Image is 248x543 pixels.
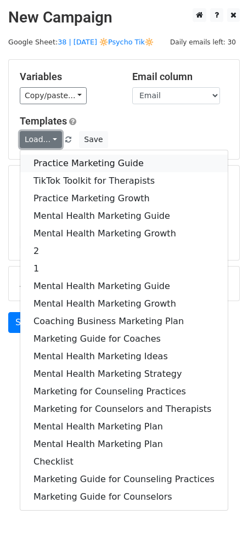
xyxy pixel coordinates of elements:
[20,471,228,488] a: Marketing Guide for Counseling Practices
[8,8,240,27] h2: New Campaign
[20,488,228,506] a: Marketing Guide for Counselors
[20,71,116,83] h5: Variables
[20,190,228,207] a: Practice Marketing Growth
[20,330,228,348] a: Marketing Guide for Coaches
[20,295,228,313] a: Mental Health Marketing Growth
[20,242,228,260] a: 2
[20,278,228,295] a: Mental Health Marketing Guide
[20,453,228,471] a: Checklist
[20,207,228,225] a: Mental Health Marketing Guide
[20,313,228,330] a: Coaching Business Marketing Plan
[20,348,228,365] a: Mental Health Marketing Ideas
[193,490,248,543] iframe: Chat Widget
[79,131,108,148] button: Save
[20,115,67,127] a: Templates
[8,38,154,46] small: Google Sheet:
[20,435,228,453] a: Mental Health Marketing Plan
[20,155,228,172] a: Practice Marketing Guide
[20,172,228,190] a: TikTok Toolkit for Therapists
[20,418,228,435] a: Mental Health Marketing Plan
[20,87,87,104] a: Copy/paste...
[20,225,228,242] a: Mental Health Marketing Growth
[166,38,240,46] a: Daily emails left: 30
[20,400,228,418] a: Marketing for Counselors and Therapists
[166,36,240,48] span: Daily emails left: 30
[8,312,44,333] a: Send
[20,365,228,383] a: Mental Health Marketing Strategy
[132,71,228,83] h5: Email column
[20,131,62,148] a: Load...
[20,383,228,400] a: Marketing for Counseling Practices
[58,38,154,46] a: 38 | [DATE] 🔆Psycho Tik🔆
[20,260,228,278] a: 1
